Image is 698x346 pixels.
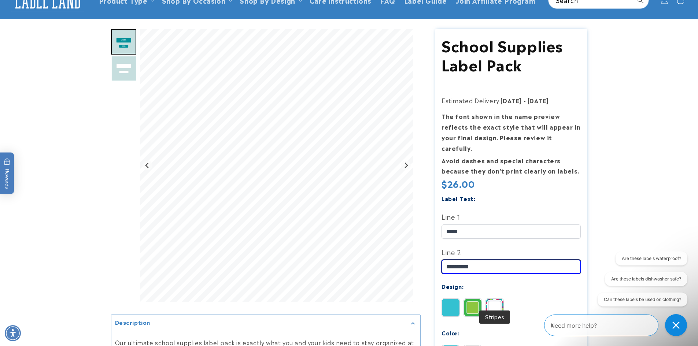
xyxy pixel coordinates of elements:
[442,156,579,175] strong: Avoid dashes and special characters because they don’t print clearly on labels.
[442,246,581,258] label: Line 2
[442,112,580,152] strong: The font shown in the name preview reflects the exact style that will appear in your final design...
[442,177,475,190] span: $26.00
[544,312,691,339] iframe: Gorgias Floating Chat
[486,299,503,316] img: Stripes
[501,96,522,105] strong: [DATE]
[524,96,526,105] strong: -
[111,56,137,81] img: School Supplies Label Pack - Label Land
[401,160,411,170] button: Next slide
[528,96,549,105] strong: [DATE]
[5,325,21,341] div: Accessibility Menu
[111,56,137,81] div: Go to slide 2
[111,29,137,55] img: School supplies label pack
[442,299,459,316] img: Solid
[4,158,11,189] span: Rewards
[442,328,460,337] label: Color:
[442,211,581,222] label: Line 1
[442,36,581,74] h1: School Supplies Label Pack
[143,160,152,170] button: Go to last slide
[111,315,420,331] summary: Description
[442,282,464,290] label: Design:
[115,319,151,326] h2: Description
[591,252,691,313] iframe: Gorgias live chat conversation starters
[464,299,481,316] img: Border
[442,194,476,202] label: Label Text:
[442,95,581,106] p: Estimated Delivery:
[111,29,137,55] div: Go to slide 1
